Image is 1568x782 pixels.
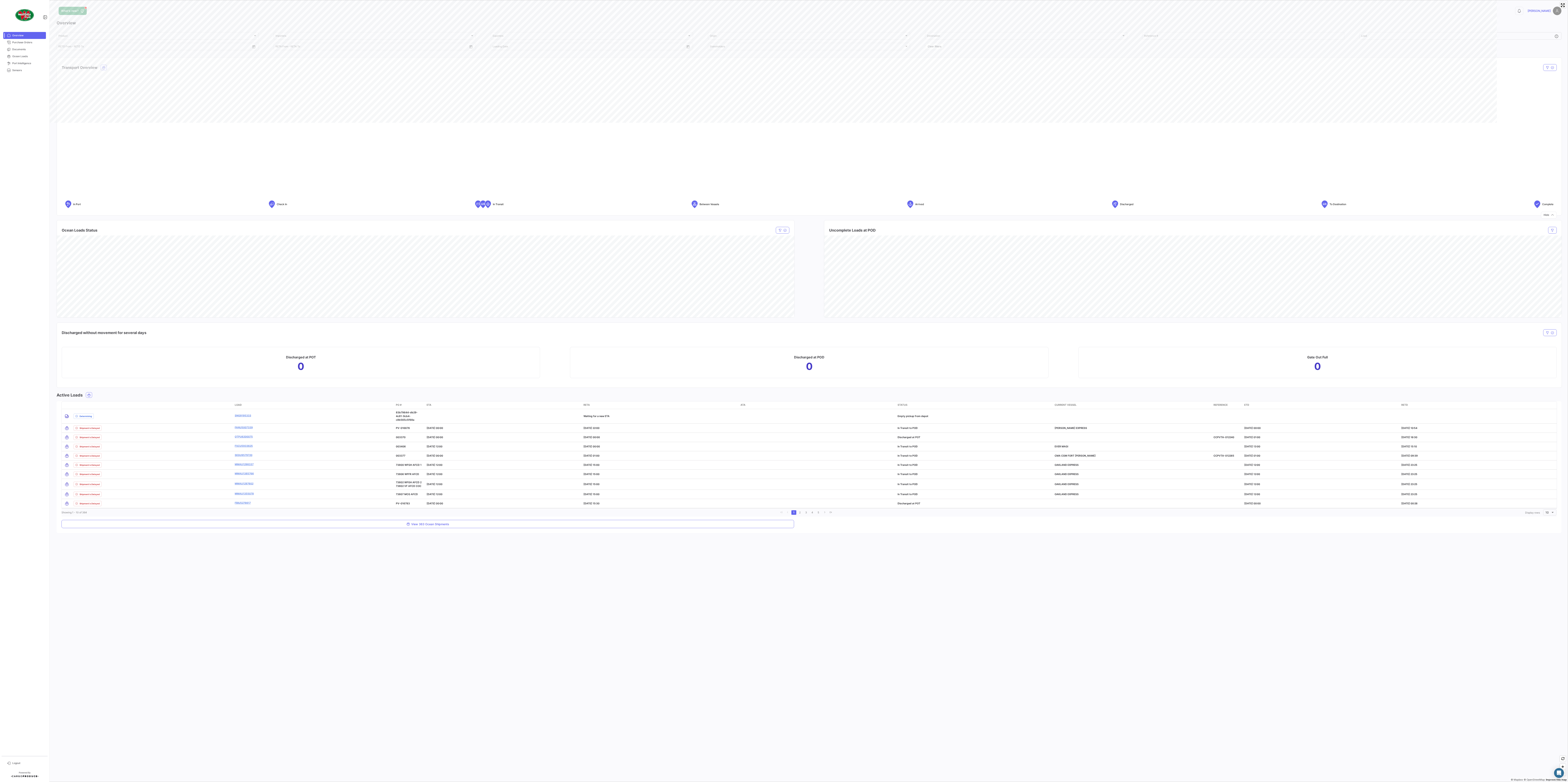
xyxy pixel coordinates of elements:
img: client-50.png [14,5,35,25]
div: Abrir Intercom Messenger [1554,768,1564,778]
span: Logout [12,761,44,765]
span: Documents [12,48,44,51]
a: OpenStreetMap [1524,778,1545,781]
a: Port Intelligence [3,60,46,67]
a: Sensors [3,67,46,74]
a: Purchase Orders [3,39,46,46]
span: Purchase Orders [12,41,44,44]
a: Ocean Loads [3,53,46,60]
span: Sensors [12,68,44,72]
button: Enter fullscreen [1560,2,1566,8]
span: Ocean Loads [12,55,44,58]
span: Port Intelligence [12,61,44,65]
button: Zoom in [1560,764,1566,770]
a: Documents [3,46,46,53]
span: Overview [12,34,44,37]
canvas: Map [0,0,1497,123]
a: Overview [3,32,46,39]
a: Map feedback [1546,778,1567,781]
a: Mapbox [1511,778,1523,781]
